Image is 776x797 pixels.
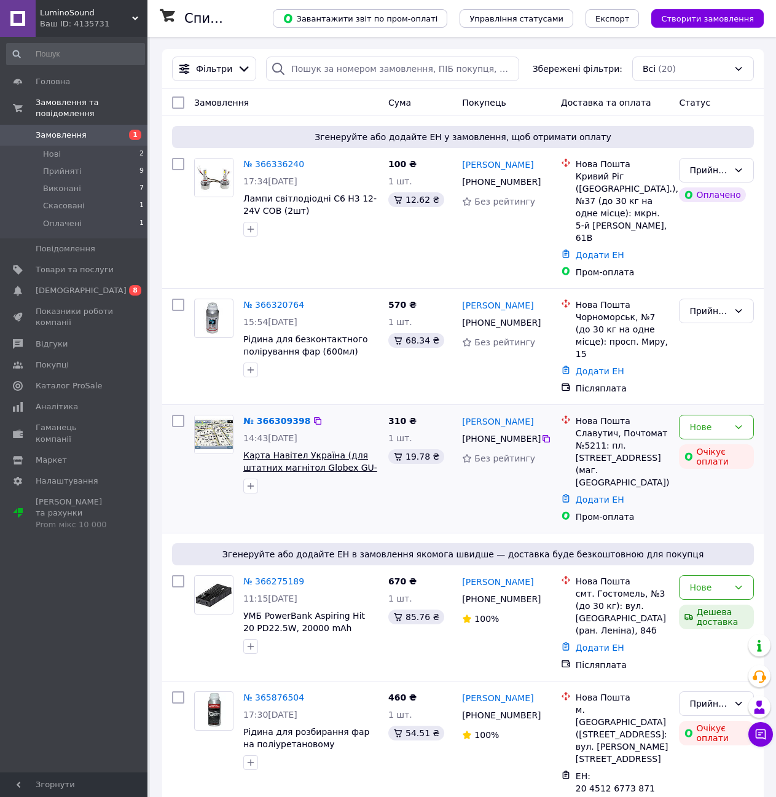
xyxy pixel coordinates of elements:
span: Оплачені [43,218,82,229]
div: [PHONE_NUMBER] [460,591,541,608]
span: [PERSON_NAME] та рахунки [36,497,114,530]
div: Нова Пошта [576,415,670,427]
a: УМБ PowerBank Aspiring Hit 20 PD22.5W, 20000 mAh [243,611,365,633]
span: Згенеруйте або додайте ЕН в замовлення якомога швидше — доставка буде безкоштовною для покупця [177,548,749,560]
img: Фото товару [195,580,233,610]
div: Нове [689,581,729,594]
a: № 366275189 [243,576,304,586]
a: № 366336240 [243,159,304,169]
div: Очікує оплати [679,444,754,469]
div: Пром-оплата [576,266,670,278]
span: 670 ₴ [388,576,417,586]
span: Доставка та оплата [561,98,651,108]
span: Згенеруйте або додайте ЕН у замовлення, щоб отримати оплату [177,131,749,143]
span: 100% [474,614,499,624]
span: Завантажити звіт по пром-оплаті [283,13,437,24]
span: 14:43[DATE] [243,433,297,443]
a: Фото товару [194,575,233,614]
a: Фото товару [194,158,233,197]
span: LuminoSound [40,7,132,18]
span: Покупець [462,98,506,108]
div: Пром-оплата [576,511,670,523]
div: Очікує оплати [679,721,754,745]
a: № 366309398 [243,416,310,426]
span: Гаманець компанії [36,422,114,444]
a: Рідина для безконтактного полірування фар (600мл) [243,334,368,356]
a: № 365876504 [243,693,304,702]
div: 85.76 ₴ [388,610,444,624]
div: Оплачено [679,187,745,202]
div: Прийнято [689,163,729,177]
span: 8 [129,285,141,296]
a: Додати ЕН [576,495,624,505]
div: 68.34 ₴ [388,333,444,348]
div: [PHONE_NUMBER] [460,430,541,447]
a: Рідина для розбирання фар на поліуретановому герметиці блакитна (500мл) [243,727,372,761]
a: Додати ЕН [576,250,624,260]
div: Нова Пошта [576,575,670,587]
span: Cума [388,98,411,108]
span: 570 ₴ [388,300,417,310]
span: 1 [139,200,144,211]
span: 1 шт. [388,710,412,720]
div: [PHONE_NUMBER] [460,173,541,190]
span: Створити замовлення [661,14,754,23]
span: Замовлення [194,98,249,108]
span: Відгуки [36,339,68,350]
span: Прийняті [43,166,81,177]
span: Замовлення та повідомлення [36,97,147,119]
button: Завантажити звіт по пром-оплаті [273,9,447,28]
span: Статус [679,98,710,108]
span: 11:15[DATE] [243,594,297,603]
span: Фільтри [196,63,232,75]
h1: Список замовлень [184,11,309,26]
span: 100% [474,730,499,740]
span: Товари та послуги [36,264,114,275]
a: [PERSON_NAME] [462,159,533,171]
a: Додати ЕН [576,643,624,653]
button: Чат з покупцем [748,722,773,747]
div: Ваш ID: 4135731 [40,18,147,29]
div: Нова Пошта [576,299,670,311]
span: [DEMOGRAPHIC_DATA] [36,285,127,296]
img: Фото товару [195,159,233,197]
div: 54.51 ₴ [388,726,444,740]
span: Всі [643,63,656,75]
span: Експорт [595,14,630,23]
a: [PERSON_NAME] [462,415,533,428]
span: 1 [129,130,141,140]
span: Показники роботи компанії [36,306,114,328]
span: Налаштування [36,476,98,487]
div: Післяплата [576,382,670,395]
button: Управління статусами [460,9,573,28]
div: Дешева доставка [679,605,754,629]
input: Пошук [6,43,145,65]
a: Фото товару [194,415,233,454]
a: [PERSON_NAME] [462,299,533,312]
div: [PHONE_NUMBER] [460,314,541,331]
a: Лампи світлодіодні C6 H3 12-24V COB (2шт) [243,194,377,216]
div: Нове [689,420,729,434]
div: Кривий Ріг ([GEOGRAPHIC_DATA].), №37 (до 30 кг на одне місце): мкрн. 5-й [PERSON_NAME], 61В [576,170,670,244]
span: Без рейтингу [474,337,535,347]
span: Маркет [36,455,67,466]
button: Створити замовлення [651,9,764,28]
span: Управління статусами [469,14,563,23]
span: Аналітика [36,401,78,412]
img: Фото товару [195,415,233,453]
span: 460 ₴ [388,693,417,702]
span: 17:30[DATE] [243,710,297,720]
a: Карта Навітел Україна (для штатних магнітол Globex GU-XXXXi) [243,450,377,485]
span: 7 [139,183,144,194]
span: 1 шт. [388,176,412,186]
div: Післяплата [576,659,670,671]
div: 12.62 ₴ [388,192,444,207]
a: Додати ЕН [576,366,624,376]
span: Головна [36,76,70,87]
div: Прийнято [689,304,729,318]
span: 1 [139,218,144,229]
